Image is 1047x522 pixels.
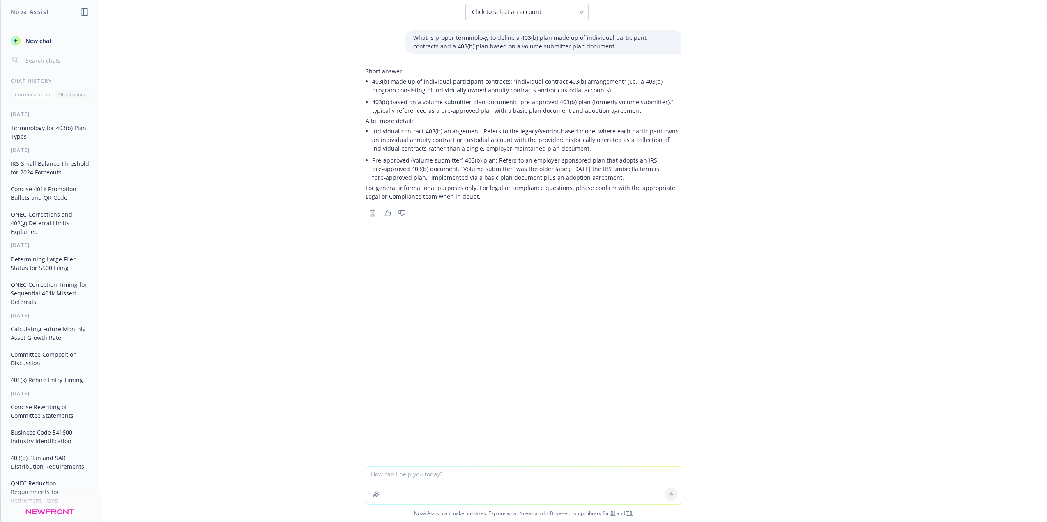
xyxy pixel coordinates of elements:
p: What is proper terminology to define a 403(b) plan made up of individual participant contracts an... [414,33,673,50]
a: TR [627,510,633,517]
li: Pre‑approved (volume submitter) 403(b) plan: Refers to an employer‑sponsored plan that adopts an ... [373,154,681,183]
button: IRS Small Balance Threshold for 2024 Forceouts [7,157,92,179]
button: New chat [7,33,92,48]
button: Concise Rewriting of Committee Statements [7,400,92,422]
button: Business Code 541600 Industry Identification [7,426,92,448]
li: Individual contract 403(b) arrangement: Refers to the legacy/vendor‑based model where each partic... [373,125,681,154]
button: 403(b) Plan and SAR Distribution Requirements [7,451,92,473]
button: Click to select an account [465,4,589,20]
svg: Copy to clipboard [369,209,376,217]
input: Search chats [24,55,89,66]
span: Nova Assist can make mistakes. Explore what Nova can do: Browse prompt library for and [4,505,1043,522]
div: [DATE] [1,511,99,517]
span: Click to select an account [472,8,542,16]
div: [DATE] [1,111,99,118]
button: QNEC Corrections and 402(g) Deferral Limits Explained [7,208,92,238]
li: 403(b) made up of individual participant contracts: “individual contract 403(b) arrangement” (i.e... [373,76,681,96]
span: New chat [24,37,52,45]
div: [DATE] [1,312,99,319]
p: Current account [15,91,52,98]
button: Terminology for 403(b) Plan Types [7,121,92,143]
p: Short answer: [366,67,681,76]
button: Calculating Future Monthly Asset Growth Rate [7,322,92,344]
button: Thumbs down [396,207,409,219]
div: [DATE] [1,390,99,397]
p: All accounts [58,91,85,98]
button: Determining Large Filer Status for 5500 Filing [7,252,92,275]
button: QNEC Reduction Requirements for Retirement Plans [7,476,92,507]
h1: Nova Assist [11,7,49,16]
p: For general informational purposes only. For legal or compliance questions, please confirm with t... [366,183,681,201]
div: [DATE] [1,242,99,249]
div: Chat History [1,78,99,85]
button: Committee Composition Discussion [7,348,92,370]
li: 403(b) based on a volume submitter plan document: “pre‑approved 403(b) plan (formerly volume subm... [373,96,681,117]
button: Concise 401k Promotion Bullets and QR Code [7,182,92,204]
button: QNEC Correction Timing for Sequential 401k Missed Deferrals [7,278,92,309]
p: A bit more detail: [366,117,681,125]
a: BI [611,510,616,517]
button: 401(k) Rehire Entry Timing [7,373,92,387]
div: [DATE] [1,147,99,153]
